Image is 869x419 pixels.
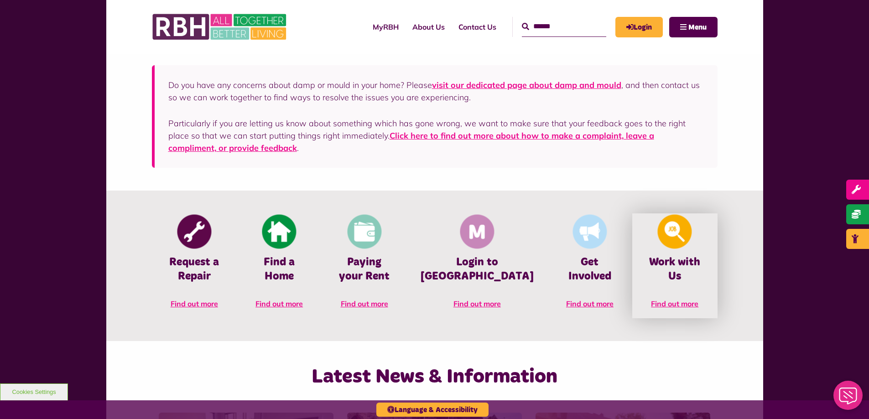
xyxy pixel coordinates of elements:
h4: Work with Us [646,255,703,284]
a: About Us [406,15,452,39]
a: Get Involved Get Involved Find out more [547,213,632,318]
img: Get Involved [572,215,607,249]
input: Search [522,17,606,36]
button: Navigation [669,17,718,37]
a: Find A Home Find a Home Find out more [237,213,322,318]
a: Click here to find out more about how to make a complaint, leave a compliment, or provide feedback [168,130,654,153]
img: RBH [152,9,289,45]
span: Find out more [171,299,218,308]
span: Menu [688,24,707,31]
h4: Paying your Rent [335,255,393,284]
span: Find out more [651,299,698,308]
iframe: Netcall Web Assistant for live chat [828,378,869,419]
img: Report Repair [177,215,211,249]
span: Find out more [566,299,614,308]
h2: Latest News & Information [246,364,623,390]
p: Do you have any concerns about damp or mould in your home? Please , and then contact us so we can... [168,79,704,103]
h4: Find a Home [250,255,308,284]
span: Find out more [255,299,303,308]
h4: Request a Repair [166,255,223,284]
span: Find out more [453,299,501,308]
a: Looking For A Job Work with Us Find out more [632,213,717,318]
a: Pay Rent Paying your Rent Find out more [322,213,406,318]
a: visit our dedicated page about damp and mould [432,80,621,90]
button: Language & Accessibility [376,403,489,417]
img: Pay Rent [347,215,381,249]
img: Find A Home [262,215,297,249]
p: Particularly if you are letting us know about something which has gone wrong, we want to make sur... [168,117,704,154]
a: Membership And Mutuality Login to [GEOGRAPHIC_DATA] Find out more [407,213,547,318]
a: MyRBH [366,15,406,39]
span: Find out more [341,299,388,308]
a: MyRBH [615,17,663,37]
img: Looking For A Job [658,215,692,249]
a: Report Repair Request a Repair Find out more [152,213,237,318]
img: Membership And Mutuality [460,215,494,249]
h4: Login to [GEOGRAPHIC_DATA] [421,255,534,284]
a: Contact Us [452,15,503,39]
h4: Get Involved [561,255,619,284]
